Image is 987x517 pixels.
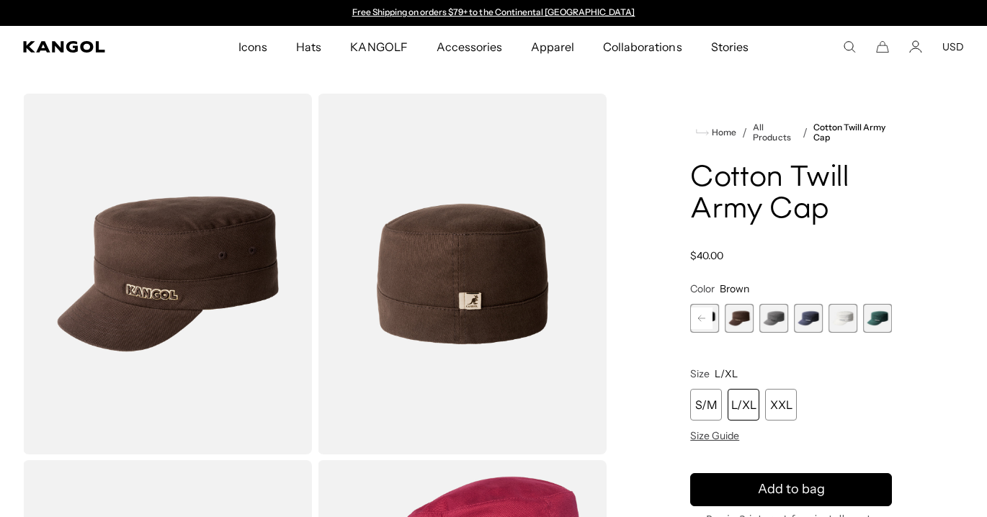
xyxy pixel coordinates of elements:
[759,304,788,333] label: Grey
[23,41,157,53] a: Kangol
[296,26,321,68] span: Hats
[758,480,825,499] span: Add to bag
[863,304,892,333] div: 9 of 9
[690,282,715,295] span: Color
[531,26,574,68] span: Apparel
[238,26,267,68] span: Icons
[690,389,722,421] div: S/M
[318,94,607,454] img: color-brown
[711,26,749,68] span: Stories
[863,304,892,333] label: Pine
[282,26,336,68] a: Hats
[589,26,696,68] a: Collaborations
[753,122,796,143] a: All Products
[690,473,892,506] button: Add to bag
[350,26,407,68] span: KANGOLF
[829,304,857,333] div: 8 of 9
[794,304,823,333] div: 7 of 9
[345,7,642,19] div: 1 of 2
[720,282,749,295] span: Brown
[725,304,754,333] div: 5 of 9
[759,304,788,333] div: 6 of 9
[345,7,642,19] slideshow-component: Announcement bar
[876,40,889,53] button: Cart
[690,163,892,226] h1: Cotton Twill Army Cap
[813,122,892,143] a: Cotton Twill Army Cap
[437,26,502,68] span: Accessories
[690,122,892,143] nav: breadcrumbs
[690,249,723,262] span: $40.00
[517,26,589,68] a: Apparel
[690,304,719,333] label: Black
[736,124,747,141] li: /
[336,26,421,68] a: KANGOLF
[352,6,635,17] a: Free Shipping on orders $79+ to the Continental [GEOGRAPHIC_DATA]
[422,26,517,68] a: Accessories
[829,304,857,333] label: White
[715,367,738,380] span: L/XL
[794,304,823,333] label: Navy
[696,126,736,139] a: Home
[345,7,642,19] div: Announcement
[690,304,719,333] div: 4 of 9
[224,26,282,68] a: Icons
[909,40,922,53] a: Account
[725,304,754,333] label: Brown
[690,367,710,380] span: Size
[690,429,739,442] span: Size Guide
[23,94,312,454] img: color-brown
[697,26,763,68] a: Stories
[709,127,736,138] span: Home
[765,389,797,421] div: XXL
[603,26,682,68] span: Collaborations
[843,40,856,53] summary: Search here
[942,40,964,53] button: USD
[797,124,808,141] li: /
[728,389,759,421] div: L/XL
